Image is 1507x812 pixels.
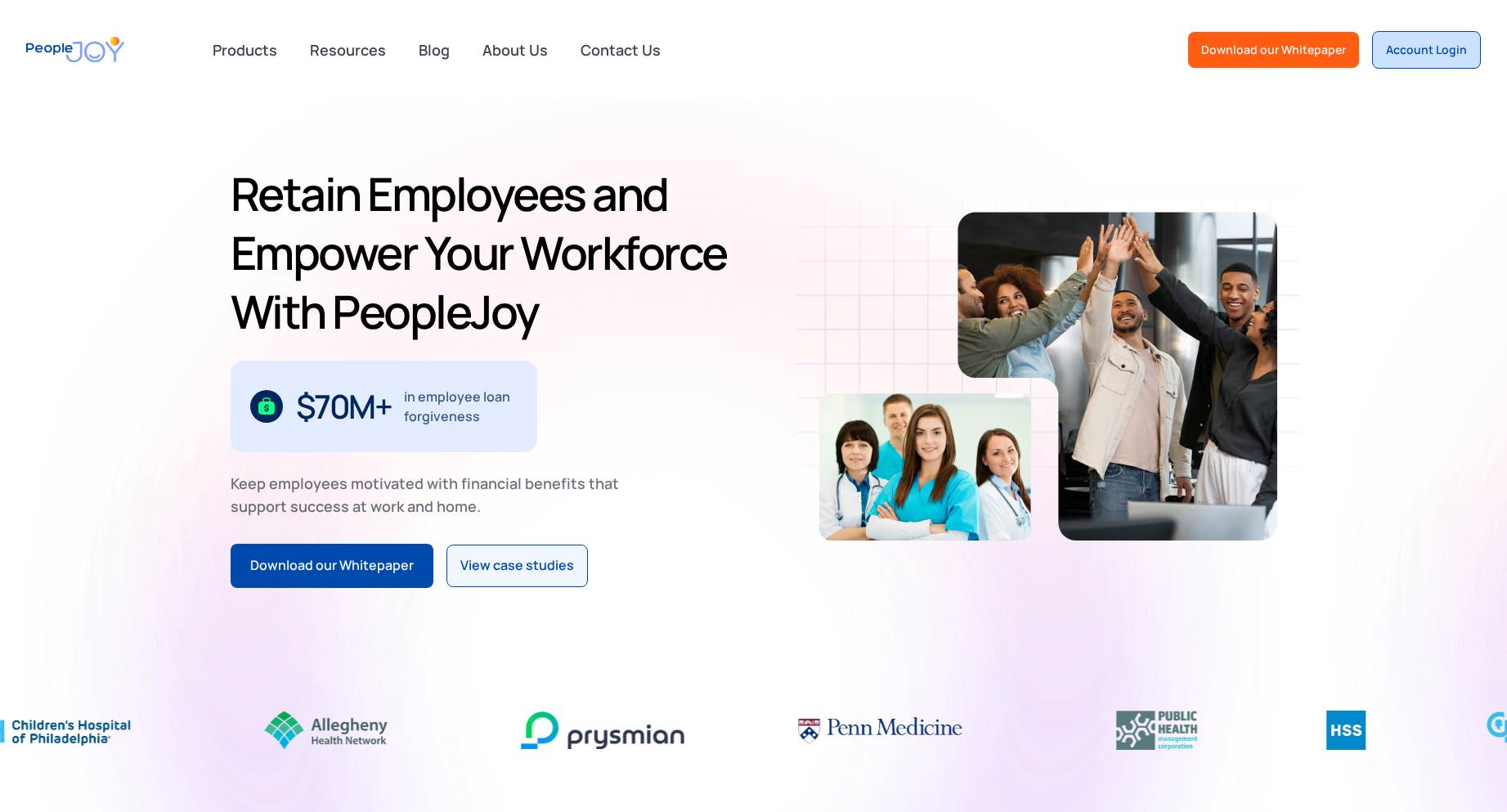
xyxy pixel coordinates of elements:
a: home [26,26,124,73]
a: Download our Whitepaper [231,544,433,588]
div: $70M+ [296,393,392,419]
img: Retain-Employees-PeopleJoy [819,393,1031,541]
div: Account Login [1386,42,1467,58]
a: About Us [473,32,558,68]
a: View case studies [446,545,588,587]
img: Retain-Employees-PeopleJoy [958,212,1277,541]
div: Download our Whitepaper [1201,42,1346,58]
div: Download our Whitepaper [250,555,414,576]
div: View case studies [460,555,574,576]
a: Contact Us [571,32,671,68]
div: Keep employees motivated with financial benefits that support success at work and home. [231,472,633,518]
div: Products [203,34,287,66]
a: Blog [409,32,460,68]
a: Account Login [1372,31,1481,69]
a: Resources [300,32,396,68]
h1: Retain Employees and Empower Your Workforce With PeopleJoy [231,164,747,341]
a: Download our Whitepaper [1188,32,1359,68]
div: 1 / 3 [231,361,537,452]
div: in employee loan forgiveness [404,387,518,426]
